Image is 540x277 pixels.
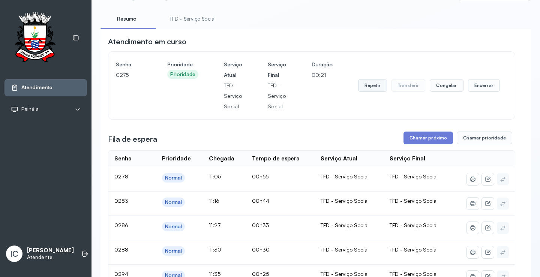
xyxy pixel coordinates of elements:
span: 0288 [114,246,128,253]
a: Resumo [100,13,153,25]
div: Normal [165,223,182,230]
span: Painéis [21,106,39,112]
div: Prioridade [162,155,191,162]
span: 0294 [114,271,128,277]
div: Tempo de espera [252,155,300,162]
h4: Serviço Atual [224,59,242,80]
button: Congelar [430,79,463,92]
span: 11:27 [209,222,221,228]
div: Chegada [209,155,234,162]
div: TFD - Serviço Social [321,198,378,204]
div: Normal [165,175,182,181]
h4: Prioridade [167,59,198,70]
div: Serviço Final [390,155,425,162]
button: Chamar próximo [403,132,453,144]
h3: Fila de espera [108,134,157,144]
span: 11:16 [209,198,219,204]
div: TFD - Serviço Social [321,173,378,180]
a: TFD - Serviço Social [162,13,223,25]
div: Prioridade [170,71,195,78]
span: 0283 [114,198,128,204]
span: 0278 [114,173,128,180]
span: 11:05 [209,173,221,180]
span: 11:35 [209,271,220,277]
p: 00:21 [312,70,333,80]
span: TFD - Serviço Social [390,173,438,180]
div: Senha [114,155,132,162]
span: TFD - Serviço Social [390,198,438,204]
div: TFD - Serviço Social [321,222,378,229]
button: Transferir [391,79,426,92]
p: TFD - Serviço Social [268,80,286,112]
span: 00h25 [252,271,269,277]
p: [PERSON_NAME] [27,247,74,254]
p: TFD - Serviço Social [224,80,242,112]
h4: Duração [312,59,333,70]
div: Normal [165,248,182,254]
div: Normal [165,199,182,205]
span: TFD - Serviço Social [390,246,438,253]
h3: Atendimento em curso [108,36,186,47]
button: Encerrar [468,79,500,92]
img: Logotipo do estabelecimento [8,12,62,64]
span: 00h33 [252,222,269,228]
span: 11:30 [209,246,221,253]
span: Atendimento [21,84,52,91]
h4: Senha [116,59,142,70]
button: Chamar prioridade [457,132,512,144]
h4: Serviço Final [268,59,286,80]
p: 0275 [116,70,142,80]
span: 00h30 [252,246,270,253]
div: Serviço Atual [321,155,357,162]
div: TFD - Serviço Social [321,246,378,253]
span: TFD - Serviço Social [390,271,438,277]
p: Atendente [27,254,74,261]
a: Atendimento [11,84,81,91]
span: 00h55 [252,173,268,180]
span: 00h44 [252,198,269,204]
button: Repetir [358,79,387,92]
span: 0286 [114,222,128,228]
span: TFD - Serviço Social [390,222,438,228]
